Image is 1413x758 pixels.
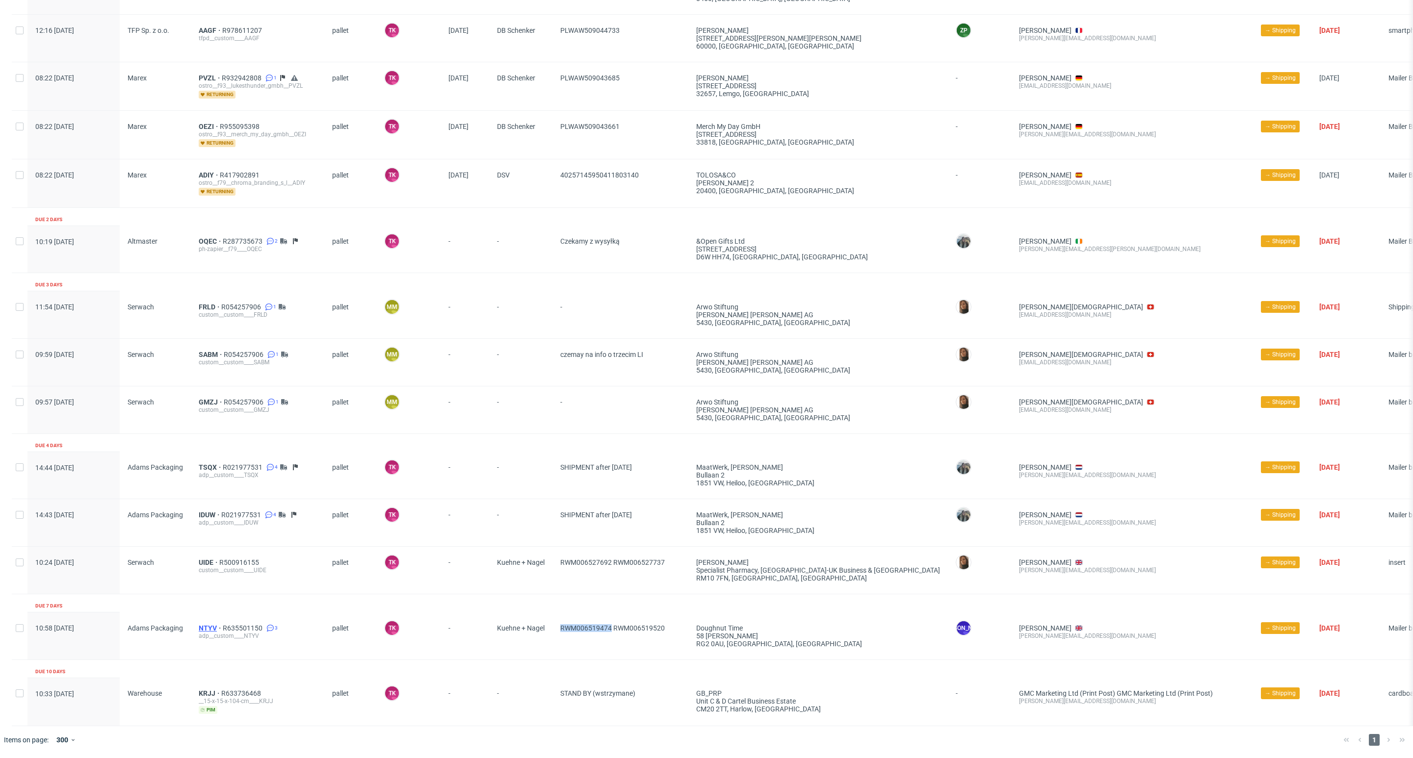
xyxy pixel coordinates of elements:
[199,123,220,130] a: OEZI
[35,26,74,34] span: 12:16 [DATE]
[199,351,224,358] a: SABM
[956,167,1003,179] div: -
[497,624,545,648] span: Kuehne + Nagel
[224,351,265,358] a: R054257906
[497,123,545,147] span: DB Schenker
[696,406,940,414] div: [PERSON_NAME] [PERSON_NAME] AG
[332,303,368,327] span: pallet
[199,624,223,632] span: NTYV
[265,398,279,406] a: 1
[199,311,316,319] div: custom__custom____FRLD
[332,558,368,582] span: pallet
[199,706,217,714] span: pim
[560,303,680,327] span: -
[1265,122,1296,131] span: → Shipping
[696,187,940,195] div: 20400, [GEOGRAPHIC_DATA] , [GEOGRAPHIC_DATA]
[35,74,74,82] span: 08:22 [DATE]
[221,303,263,311] a: R054257906
[696,123,940,130] div: Merch My Day GmbH
[199,245,316,253] div: ph-zapier__f79____OQEC
[222,74,263,82] a: R932942808
[497,171,545,196] span: DSV
[273,511,276,519] span: 4
[956,119,1003,130] div: -
[448,558,481,582] span: -
[696,414,940,422] div: 5430, [GEOGRAPHIC_DATA] , [GEOGRAPHIC_DATA]
[220,123,262,130] a: R955095398
[332,351,368,374] span: pallet
[696,311,940,319] div: [PERSON_NAME] [PERSON_NAME] AG
[224,398,265,406] span: R054257906
[332,398,368,422] span: pallet
[1319,624,1340,632] span: [DATE]
[448,689,481,714] span: -
[1019,519,1245,527] div: [PERSON_NAME][EMAIL_ADDRESS][DOMAIN_NAME]
[560,624,665,632] span: RWM006519474 RWM006519520
[35,123,74,130] span: 08:22 [DATE]
[1265,350,1296,359] span: → Shipping
[696,463,940,471] div: MaatWerk, [PERSON_NAME]
[222,26,264,34] a: R978611207
[560,511,632,519] span: SHIPMENT after [DATE]
[199,566,316,574] div: custom__custom____UIDE
[199,519,316,527] div: adp__custom____IDUW
[957,621,970,635] figcaption: [PERSON_NAME]
[1319,171,1339,179] span: [DATE]
[199,632,316,640] div: adp__custom____NTYV
[497,237,545,261] span: -
[223,624,264,632] a: R635501150
[1265,237,1296,246] span: → Shipping
[35,238,74,246] span: 10:19 [DATE]
[385,508,399,522] figcaption: TK
[274,74,277,82] span: 1
[1019,123,1072,130] a: [PERSON_NAME]
[52,733,70,747] div: 300
[696,303,940,311] div: arwo Stiftung
[332,463,368,487] span: pallet
[199,34,316,42] div: tfpd__custom____AAGF
[957,460,970,474] img: Zeniuk Magdalena
[264,624,278,632] a: 3
[275,463,278,471] span: 4
[4,735,49,745] span: Items on page:
[332,26,368,50] span: pallet
[220,171,262,179] span: R417902891
[1319,398,1340,406] span: [DATE]
[128,74,147,82] span: Marex
[35,511,74,519] span: 14:43 [DATE]
[35,442,62,450] div: Due 4 days
[696,398,940,406] div: arwo Stiftung
[199,303,221,311] a: FRLD
[1019,237,1072,245] a: [PERSON_NAME]
[448,171,469,179] span: [DATE]
[385,234,399,248] figcaption: TK
[35,624,74,632] span: 10:58 [DATE]
[1019,689,1213,697] a: GMC Marketing Ltd (Print Post) GMC Marketing Ltd (Print Post)
[223,463,264,471] a: R021977531
[263,303,276,311] a: 1
[332,74,368,99] span: pallet
[448,351,481,374] span: -
[199,237,223,245] span: OQEC
[448,303,481,327] span: -
[696,245,940,253] div: [STREET_ADDRESS]
[35,216,62,224] div: Due 2 days
[957,395,970,409] img: Angelina Marć
[128,558,154,566] span: Serwach
[696,697,940,705] div: Unit C & D Cartel Business Estate
[1019,398,1143,406] a: [PERSON_NAME][DEMOGRAPHIC_DATA]
[273,303,276,311] span: 1
[696,527,940,534] div: 1851 VW, Heiloo , [GEOGRAPHIC_DATA]
[199,697,316,705] div: __15-x-15-x-104-cm____KRJJ
[956,70,1003,82] div: -
[219,558,261,566] span: R500916155
[35,602,62,610] div: Due 7 days
[696,138,940,146] div: 33818, [GEOGRAPHIC_DATA] , [GEOGRAPHIC_DATA]
[276,398,279,406] span: 1
[332,237,368,261] span: pallet
[560,123,620,130] span: PLWAW509043661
